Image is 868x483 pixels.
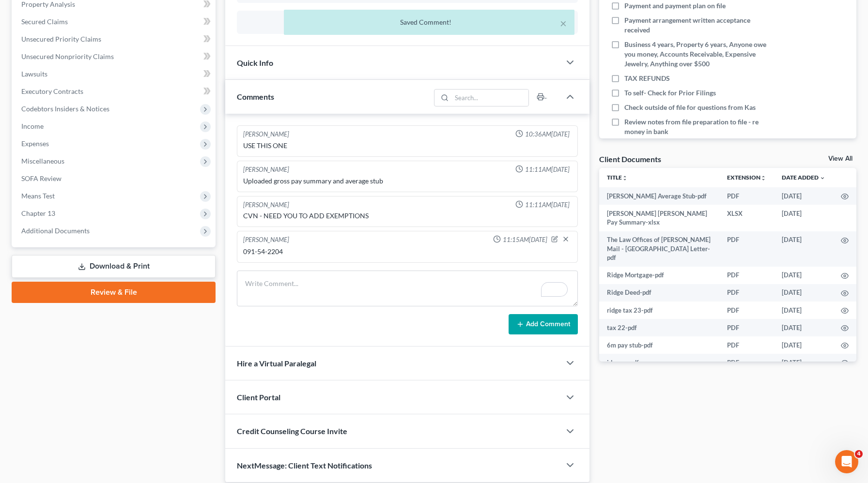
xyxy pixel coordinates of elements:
[237,359,316,368] span: Hire a Virtual Paralegal
[855,450,863,458] span: 4
[774,284,833,302] td: [DATE]
[719,354,774,371] td: PDF
[21,192,55,200] span: Means Test
[828,155,852,162] a: View All
[21,226,90,235] span: Additional Documents
[719,336,774,354] td: PDF
[509,314,578,334] button: Add Comment
[599,302,719,319] td: ridge tax 23-pdf
[21,87,83,95] span: Executory Contracts
[525,200,570,210] span: 11:11AM[DATE]
[599,205,719,231] td: [PERSON_NAME] [PERSON_NAME] Pay Summary-xlsx
[21,157,64,165] span: Miscellaneous
[12,282,216,303] a: Review & File
[12,255,216,278] a: Download & Print
[774,187,833,205] td: [DATE]
[820,175,825,181] i: expand_more
[14,170,216,187] a: SOFA Review
[525,130,570,139] span: 10:36AM[DATE]
[21,105,109,113] span: Codebtors Insiders & Notices
[835,450,858,473] iframe: Intercom live chat
[624,1,726,10] span: Payment and payment plan on file
[774,231,833,267] td: [DATE]
[21,122,44,130] span: Income
[21,209,55,217] span: Chapter 13
[599,154,661,164] div: Client Documents
[624,103,756,111] span: Check outside of file for questions from Kas
[599,336,719,354] td: 6m pay stub-pdf
[243,165,289,174] div: [PERSON_NAME]
[719,231,774,267] td: PDF
[774,336,833,354] td: [DATE]
[243,247,572,257] div: 091-54-2204
[774,267,833,284] td: [DATE]
[599,187,719,205] td: [PERSON_NAME] Average Stub-pdf
[14,65,216,83] a: Lawsuits
[243,211,572,221] div: CVN - NEED YOU TO ADD EXEMPTIONS
[719,205,774,231] td: XLSX
[237,392,280,402] span: Client Portal
[719,284,774,302] td: PDF
[243,141,572,151] div: USE THIS ONE
[599,284,719,302] td: Ridge Deed-pdf
[719,319,774,336] td: PDF
[624,89,716,97] span: To self- Check for Prior Filings
[774,354,833,371] td: [DATE]
[21,70,47,78] span: Lawsuits
[243,176,572,186] div: Uploaded gross pay summary and average stub
[719,187,774,205] td: PDF
[525,165,570,174] span: 11:11AM[DATE]
[599,231,719,267] td: The Law Offices of [PERSON_NAME] Mail - [GEOGRAPHIC_DATA] Letter-pdf
[599,267,719,284] td: Ridge Mortgage-pdf
[451,90,528,106] input: Search...
[21,52,114,60] span: Unsecured Nonpriority Claims
[243,200,289,210] div: [PERSON_NAME]
[237,461,372,470] span: NextMessage: Client Text Notifications
[774,205,833,231] td: [DATE]
[624,118,759,136] span: Review notes from file preparation to file - re money in bank
[599,354,719,371] td: id n ssc-pdf
[243,235,289,245] div: [PERSON_NAME]
[14,48,216,65] a: Unsecured Nonpriority Claims
[237,58,273,67] span: Quick Info
[774,302,833,319] td: [DATE]
[560,17,567,29] button: ×
[292,17,567,27] div: Saved Comment!
[782,174,825,181] a: Date Added expand_more
[21,139,49,148] span: Expenses
[719,267,774,284] td: PDF
[727,174,766,181] a: Extensionunfold_more
[624,74,670,82] span: TAX REFUNDS
[243,130,289,139] div: [PERSON_NAME]
[503,235,547,244] span: 11:15AM[DATE]
[607,174,628,181] a: Titleunfold_more
[237,426,347,436] span: Credit Counseling Course Invite
[719,302,774,319] td: PDF
[622,175,628,181] i: unfold_more
[237,271,578,306] textarea: To enrich screen reader interactions, please activate Accessibility in Grammarly extension settings
[624,40,766,68] span: Business 4 years, Property 6 years, Anyone owe you money, Accounts Receivable, Expensive Jewelry,...
[14,83,216,100] a: Executory Contracts
[774,319,833,336] td: [DATE]
[599,319,719,336] td: tax 22-pdf
[21,174,62,182] span: SOFA Review
[237,92,274,101] span: Comments
[21,35,101,43] span: Unsecured Priority Claims
[760,175,766,181] i: unfold_more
